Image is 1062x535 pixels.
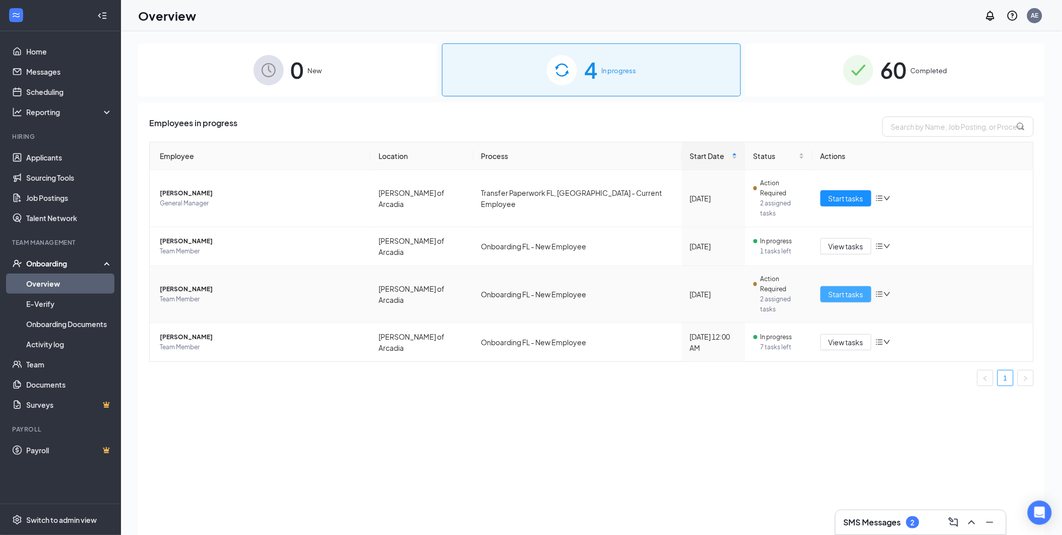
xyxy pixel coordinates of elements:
span: [PERSON_NAME] [160,284,362,294]
svg: Analysis [12,107,22,117]
svg: Collapse [97,11,107,21]
a: SurveysCrown [26,395,112,415]
span: right [1023,376,1029,382]
div: Open Intercom Messenger [1028,501,1052,525]
td: [PERSON_NAME] of Arcadia [370,227,473,266]
span: Team Member [160,294,362,304]
li: Previous Page [977,370,993,386]
svg: ComposeMessage [948,516,960,528]
span: down [884,243,891,250]
span: Employees in progress [149,117,237,137]
span: Status [754,150,797,162]
th: Actions [813,142,1033,170]
span: 1 tasks left [761,246,804,256]
span: down [884,339,891,346]
span: View tasks [829,241,863,252]
div: Onboarding [26,258,104,269]
div: 2 [911,518,915,527]
svg: Minimize [984,516,996,528]
span: Action Required [760,274,804,294]
a: Overview [26,274,112,294]
div: Reporting [26,107,113,117]
button: ComposeMessage [946,514,962,530]
span: General Manager [160,198,362,208]
td: [PERSON_NAME] of Arcadia [370,266,473,323]
span: down [884,195,891,202]
div: AE [1031,11,1039,20]
th: Status [745,142,813,170]
td: [PERSON_NAME] of Arcadia [370,323,473,361]
span: In progress [761,236,792,246]
span: In progress [601,66,636,76]
span: In progress [761,332,792,342]
button: Minimize [982,514,998,530]
div: [DATE] [690,193,737,204]
a: Scheduling [26,82,112,102]
span: Start Date [690,150,730,162]
span: View tasks [829,337,863,348]
a: Talent Network [26,208,112,228]
span: 4 [584,52,597,87]
button: View tasks [821,334,871,350]
button: left [977,370,993,386]
a: Documents [26,375,112,395]
a: PayrollCrown [26,440,112,460]
div: [DATE] 12:00 AM [690,331,737,353]
span: bars [876,194,884,202]
span: [PERSON_NAME] [160,188,362,198]
li: 1 [997,370,1014,386]
button: Start tasks [821,286,871,302]
span: Start tasks [829,193,863,204]
a: Home [26,41,112,62]
a: E-Verify [26,294,112,314]
div: Switch to admin view [26,515,97,525]
span: left [982,376,988,382]
span: New [308,66,322,76]
button: right [1018,370,1034,386]
svg: WorkstreamLogo [11,10,21,20]
span: Completed [911,66,948,76]
a: Job Postings [26,188,112,208]
div: [DATE] [690,241,737,252]
td: [PERSON_NAME] of Arcadia [370,170,473,227]
input: Search by Name, Job Posting, or Process [883,117,1034,137]
td: Onboarding FL - New Employee [473,266,682,323]
td: Transfer Paperwork FL, [GEOGRAPHIC_DATA] - Current Employee [473,170,682,227]
button: View tasks [821,238,871,254]
span: Team Member [160,342,362,352]
a: 1 [998,370,1013,386]
span: Team Member [160,246,362,256]
a: Messages [26,62,112,82]
a: Activity log [26,334,112,354]
svg: QuestionInfo [1007,10,1019,22]
th: Employee [150,142,370,170]
svg: UserCheck [12,258,22,269]
svg: Settings [12,515,22,525]
span: Start tasks [829,289,863,300]
span: 60 [881,52,907,87]
span: 2 assigned tasks [761,198,804,219]
a: Team [26,354,112,375]
td: Onboarding FL - New Employee [473,227,682,266]
div: Team Management [12,238,110,247]
li: Next Page [1018,370,1034,386]
th: Location [370,142,473,170]
a: Sourcing Tools [26,168,112,188]
a: Onboarding Documents [26,314,112,334]
span: bars [876,290,884,298]
span: down [884,291,891,298]
h1: Overview [138,7,196,24]
button: Start tasks [821,190,871,206]
span: [PERSON_NAME] [160,332,362,342]
span: 7 tasks left [761,342,804,352]
button: ChevronUp [964,514,980,530]
span: 2 assigned tasks [761,294,804,314]
td: Onboarding FL - New Employee [473,323,682,361]
h3: SMS Messages [844,517,901,528]
div: Payroll [12,425,110,434]
th: Process [473,142,682,170]
span: bars [876,338,884,346]
span: bars [876,242,884,250]
a: Applicants [26,147,112,168]
svg: ChevronUp [966,516,978,528]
